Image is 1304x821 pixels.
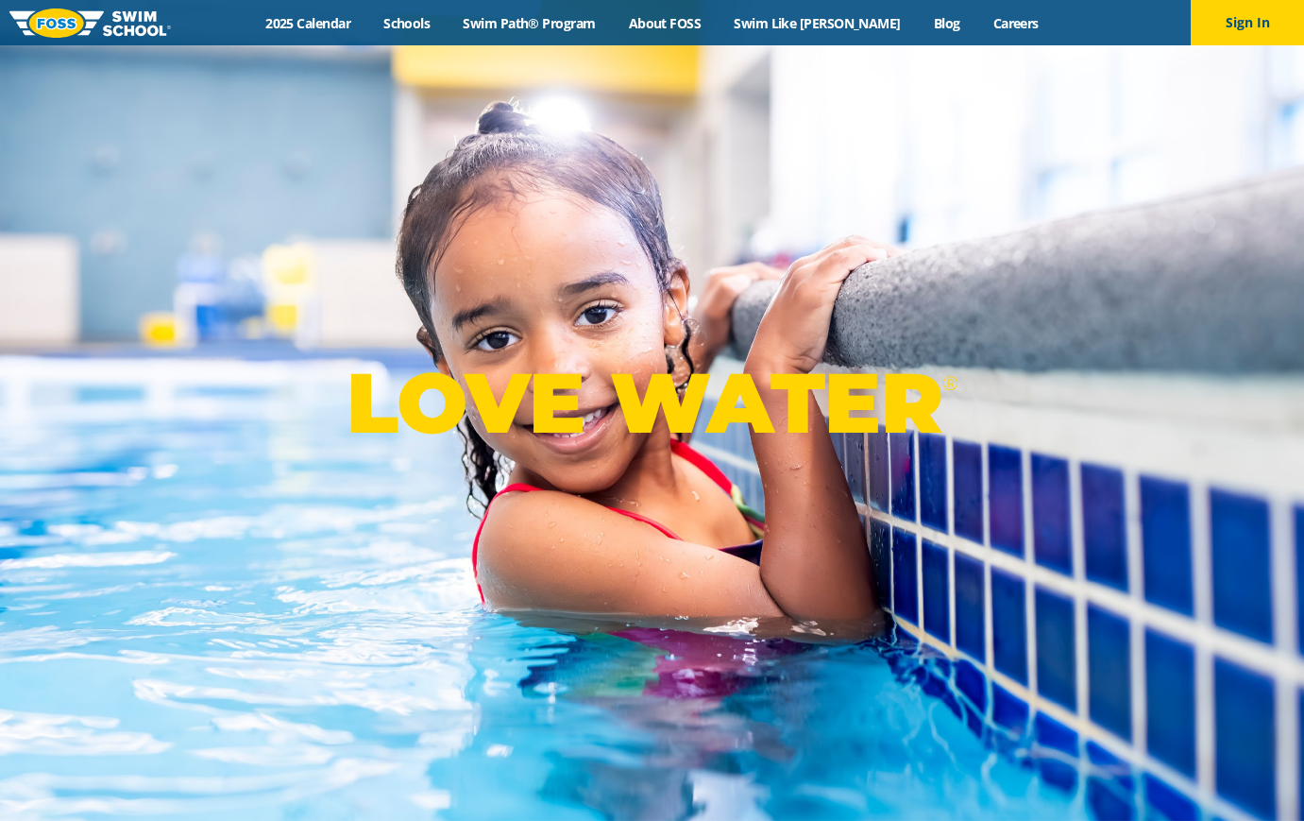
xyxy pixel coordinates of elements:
[447,14,612,32] a: Swim Path® Program
[347,352,957,453] p: LOVE WATER
[9,9,171,38] img: FOSS Swim School Logo
[367,14,447,32] a: Schools
[718,14,918,32] a: Swim Like [PERSON_NAME]
[942,371,957,395] sup: ®
[612,14,718,32] a: About FOSS
[917,14,976,32] a: Blog
[976,14,1055,32] a: Careers
[249,14,367,32] a: 2025 Calendar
